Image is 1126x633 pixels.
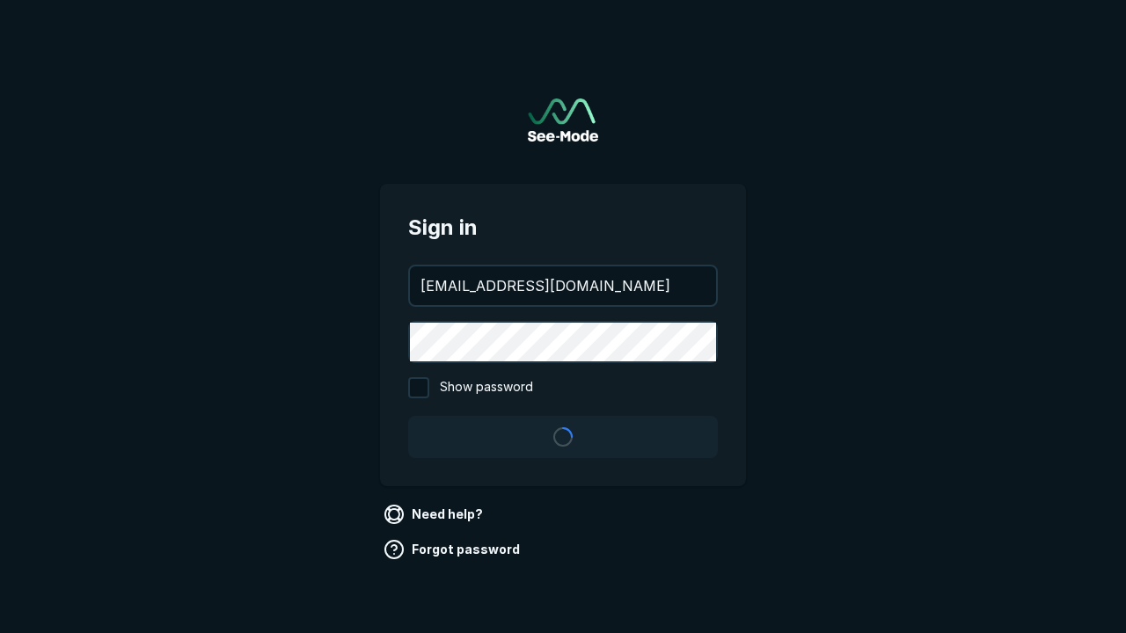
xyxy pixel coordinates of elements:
input: your@email.com [410,266,716,305]
span: Sign in [408,212,718,244]
a: Go to sign in [528,98,598,142]
img: See-Mode Logo [528,98,598,142]
a: Forgot password [380,535,527,564]
span: Show password [440,377,533,398]
a: Need help? [380,500,490,528]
